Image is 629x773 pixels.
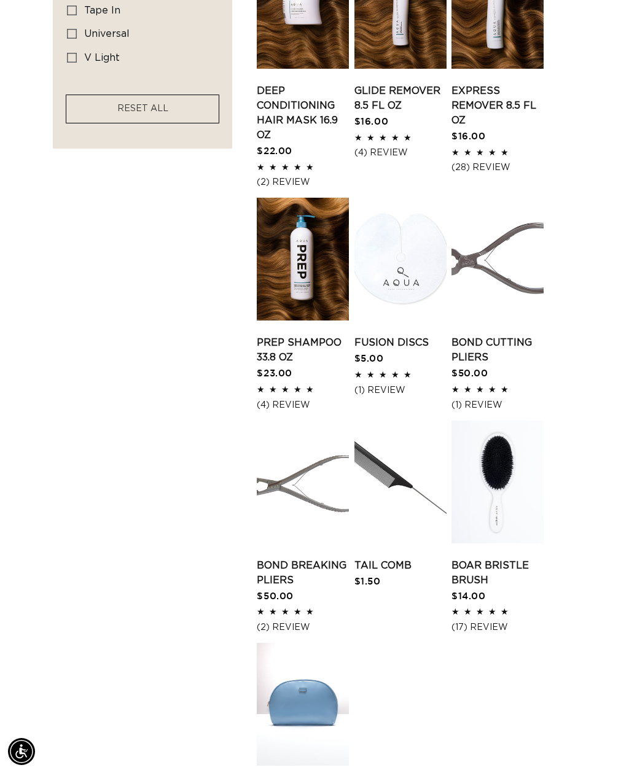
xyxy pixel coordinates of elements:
[451,335,544,365] a: Bond Cutting Pliers
[84,29,130,39] span: universal
[354,558,447,573] a: Tail Comb
[117,101,168,117] a: RESET ALL
[257,84,349,142] a: Deep Conditioning Hair Mask 16.9 oz
[354,84,447,113] a: Glide Remover 8.5 fl oz
[84,53,120,63] span: v light
[257,558,349,588] a: Bond Breaking Pliers
[8,738,35,765] div: Accessibility Menu
[451,84,544,128] a: Express Remover 8.5 fl oz
[451,558,544,588] a: Boar Bristle Brush
[354,335,447,350] a: Fusion Discs
[117,104,168,113] span: RESET ALL
[257,335,349,365] a: Prep Shampoo 33.8 oz
[84,6,120,15] span: tape in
